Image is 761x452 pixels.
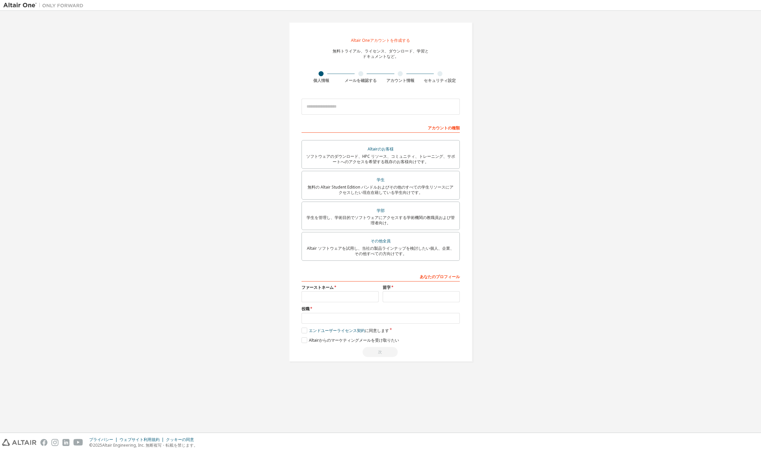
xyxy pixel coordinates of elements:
font: プライバシー [89,437,113,442]
font: 無料の Altair Student Edition バンドルおよびその他のすべての学生リソースにアクセスしたい現在在籍している学生向けです。 [308,184,453,195]
font: 苗字 [383,285,391,290]
font: 役職 [302,306,310,312]
font: Altair ソフトウェアを試用し、当社の製品ラインナップを検討したい個人、企業、その他すべての方向けです。 [307,245,454,256]
font: ウェブサイト利用規約 [120,437,160,442]
font: Altairのお客様 [368,146,394,152]
img: altair_logo.svg [2,439,36,446]
font: ドキュメントなど。 [363,53,399,59]
font: アカウントの種類 [428,125,460,131]
font: エンドユーザーライセンス契約 [309,328,365,333]
img: instagram.svg [51,439,58,446]
font: に同意します [365,328,389,333]
font: © [89,442,93,448]
img: アルタイルワン [3,2,87,9]
font: メールを確認する [345,78,377,83]
img: linkedin.svg [62,439,69,446]
font: クッキーの同意 [166,437,194,442]
font: 学生を管理し、学術目的でソフトウェアにアクセスする学術機関の教職員および管理者向け。 [307,215,455,226]
font: Altairからのマ​​ーケティングメールを受け取りたい [309,337,399,343]
div: 続行するにはEULAを読んで同意してください [302,347,460,357]
font: ソフトウェアのダウンロード、HPC リソース、コミュニティ、トレーニング、サポートへのアクセスを希望する既存のお客様向けです。 [306,153,455,164]
font: Altair Oneアカウントを作成する [351,37,410,43]
font: 学部 [377,208,385,213]
font: その他全員 [371,238,391,244]
font: 学生 [377,177,385,183]
font: あなたのプロフィール [420,274,460,279]
font: ファーストネーム [302,285,334,290]
font: 無料トライアル、ライセンス、ダウンロード、学習と [333,48,429,54]
font: セキュリティ設定 [424,78,456,83]
img: facebook.svg [40,439,47,446]
font: 個人情報 [313,78,329,83]
font: 2025 [93,442,102,448]
font: Altair Engineering, Inc. 無断複写・転載を禁じます。 [102,442,198,448]
img: youtube.svg [73,439,83,446]
font: アカウント情報 [386,78,414,83]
